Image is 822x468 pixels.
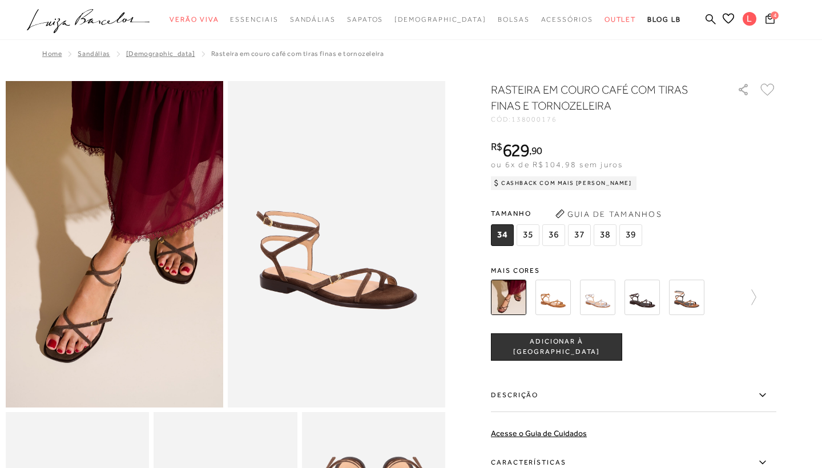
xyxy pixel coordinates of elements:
span: 90 [531,144,542,156]
img: RASTEIRA METALIZADA PRATA COM TIRAS FINAS E TORNOZELEIRA [580,280,615,315]
span: 138000176 [511,115,557,123]
img: RASTEIRA EM COURO CARAMELO COM TIRAS FINAS E TORNOZELEIRA [535,280,571,315]
span: 629 [502,140,529,160]
span: Sandálias [290,15,336,23]
span: BLOG LB [647,15,680,23]
span: Verão Viva [170,15,219,23]
a: noSubCategoriesText [394,9,486,30]
a: BLOG LB [647,9,680,30]
span: 37 [568,224,591,246]
h1: RASTEIRA EM COURO CAFÉ COM TIRAS FINAS E TORNOZELEIRA [491,82,705,114]
a: categoryNavScreenReaderText [170,9,219,30]
span: 34 [491,224,514,246]
a: categoryNavScreenReaderText [347,9,383,30]
span: L [743,12,756,26]
div: CÓD: [491,116,719,123]
span: Essenciais [230,15,278,23]
button: ADICIONAR À [GEOGRAPHIC_DATA] [491,333,622,361]
span: Mais cores [491,267,776,274]
span: ou 6x de R$104,98 sem juros [491,160,623,169]
span: Bolsas [498,15,530,23]
span: 4 [771,11,779,19]
img: image [6,81,223,408]
span: Sapatos [347,15,383,23]
i: , [529,146,542,156]
i: R$ [491,142,502,152]
button: 4 [762,13,778,28]
span: 36 [542,224,565,246]
a: [DEMOGRAPHIC_DATA] [126,50,195,58]
span: 38 [594,224,616,246]
span: Outlet [605,15,636,23]
img: SANDÁLIA RASTEIRA DE MULTIPLAS TIRAS CRUZADAS EM COURO CARAMELO [669,280,704,315]
a: categoryNavScreenReaderText [290,9,336,30]
button: Guia de Tamanhos [551,205,666,223]
span: RASTEIRA EM COURO CAFÉ COM TIRAS FINAS E TORNOZELEIRA [211,50,384,58]
label: Descrição [491,379,776,412]
button: L [738,11,762,29]
img: RASTEIRA EM COURO CAFÉ COM TIRAS FINAS E TORNOZELEIRA [491,280,526,315]
a: SANDÁLIAS [78,50,110,58]
span: Acessórios [541,15,593,23]
span: 39 [619,224,642,246]
a: Home [42,50,62,58]
img: SANDÁLIA RASTEIRA DE MULTIPLAS TIRAS CRUZADAS EM COURO CAFÉ [624,280,660,315]
span: [DEMOGRAPHIC_DATA] [394,15,486,23]
span: Tamanho [491,205,645,222]
a: categoryNavScreenReaderText [230,9,278,30]
div: Cashback com Mais [PERSON_NAME] [491,176,636,190]
span: 35 [517,224,539,246]
a: Acesse o Guia de Cuidados [491,429,587,438]
a: categoryNavScreenReaderText [605,9,636,30]
img: image [228,81,445,408]
a: categoryNavScreenReaderText [541,9,593,30]
a: categoryNavScreenReaderText [498,9,530,30]
span: ADICIONAR À [GEOGRAPHIC_DATA] [491,337,622,357]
